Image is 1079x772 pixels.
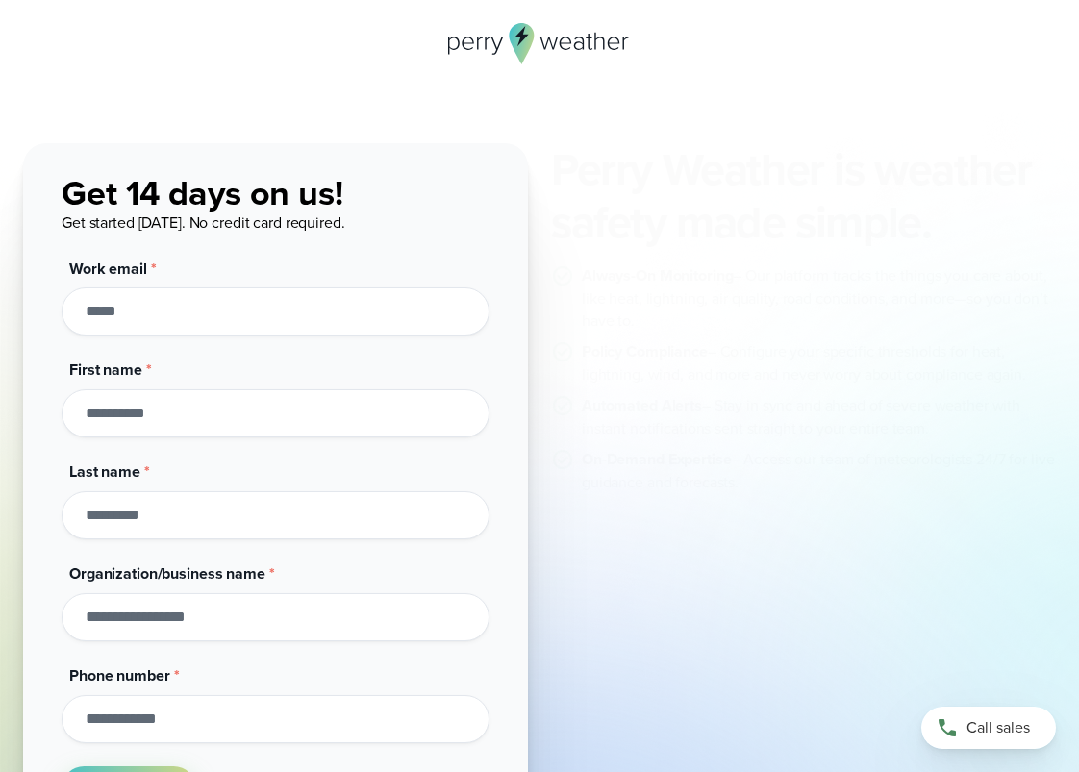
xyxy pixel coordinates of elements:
span: Get started [DATE]. No credit card required. [62,212,345,234]
span: Work email [69,258,147,280]
span: First name [69,359,142,381]
span: Call sales [966,716,1030,739]
span: Organization/business name [69,562,265,585]
span: Last name [69,461,140,483]
span: Phone number [69,664,170,686]
a: Call sales [921,707,1056,749]
span: Get 14 days on us! [62,167,343,218]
